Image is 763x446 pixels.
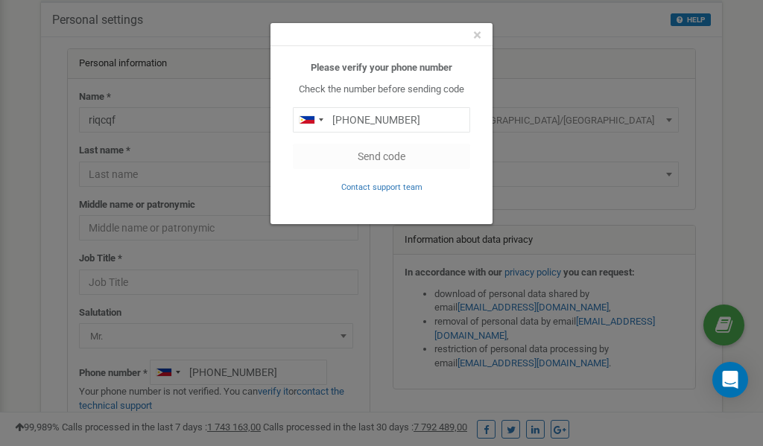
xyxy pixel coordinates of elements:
[294,108,328,132] div: Telephone country code
[341,182,422,192] small: Contact support team
[341,181,422,192] a: Contact support team
[712,362,748,398] div: Open Intercom Messenger
[311,62,452,73] b: Please verify your phone number
[293,83,470,97] p: Check the number before sending code
[293,144,470,169] button: Send code
[293,107,470,133] input: 0905 123 4567
[473,28,481,43] button: Close
[473,26,481,44] span: ×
